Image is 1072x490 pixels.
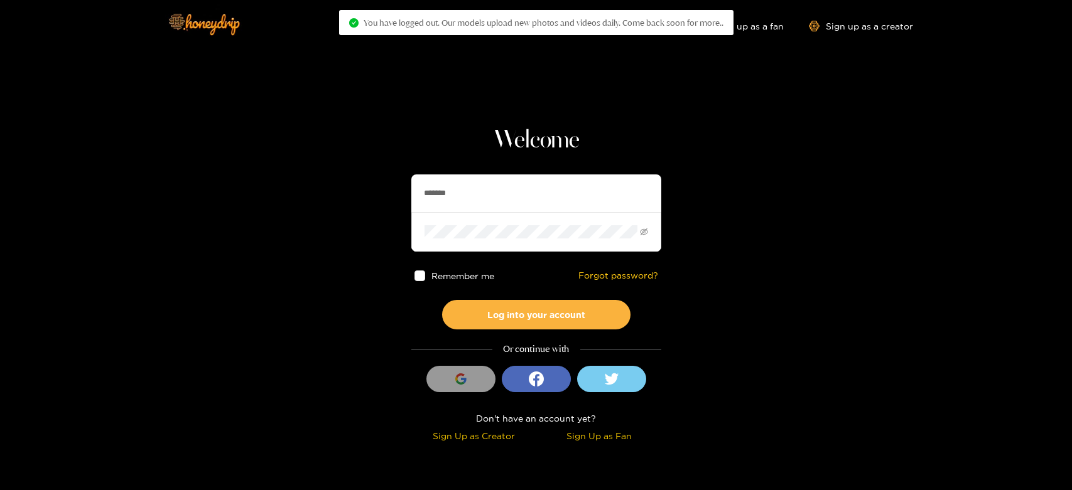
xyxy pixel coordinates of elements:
[442,300,631,329] button: Log into your account
[411,125,661,156] h1: Welcome
[349,18,359,28] span: check-circle
[698,21,784,31] a: Sign up as a fan
[431,271,494,280] span: Remember me
[364,18,723,28] span: You have logged out. Our models upload new photos and videos daily. Come back soon for more..
[578,270,658,281] a: Forgot password?
[539,429,658,443] div: Sign Up as Fan
[809,21,913,31] a: Sign up as a creator
[414,429,533,443] div: Sign Up as Creator
[411,342,661,356] div: Or continue with
[411,411,661,425] div: Don't have an account yet?
[640,228,648,236] span: eye-invisible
